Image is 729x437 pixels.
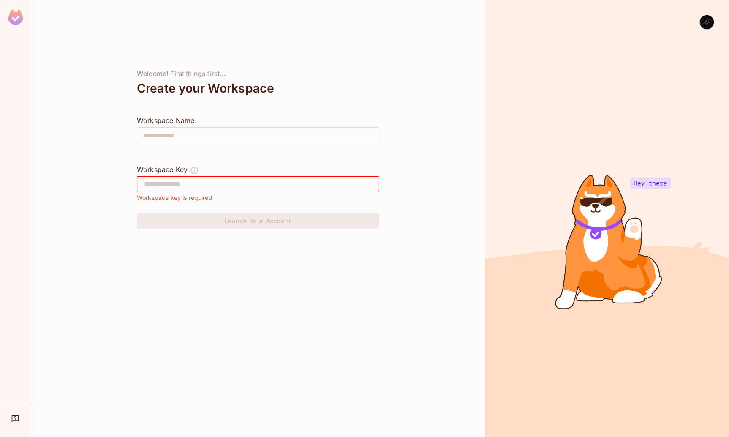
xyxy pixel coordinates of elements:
[190,164,199,176] button: The Workspace Key is unique, and serves as the identifier of your workspace.
[137,78,379,98] div: Create your Workspace
[137,164,188,175] div: Workspace Key
[8,9,23,25] img: SReyMgAAAABJRU5ErkJggg==
[137,193,379,202] div: Workspace key is required
[137,213,379,229] button: Launch Your Account
[137,115,379,126] div: Workspace Name
[700,15,714,29] img: AHAMMOD MUNIM RAMIL
[137,70,379,78] div: Welcome! First things first...
[6,410,25,427] div: Help & Updates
